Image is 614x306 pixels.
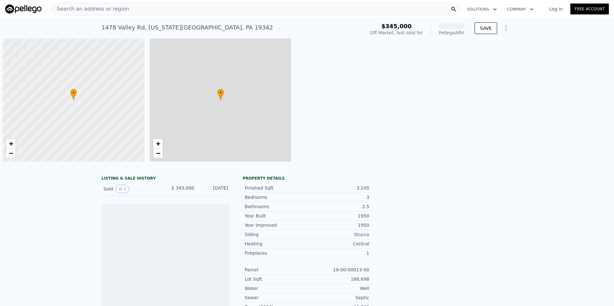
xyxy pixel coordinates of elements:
div: Well [307,285,369,292]
a: Zoom in [6,139,16,149]
div: Parcel [245,267,307,273]
span: Search an address or region [52,5,129,13]
span: − [9,149,13,157]
div: Stucco [307,231,369,238]
button: Solutions [462,4,502,15]
div: 186,698 [307,276,369,282]
button: View historical data [116,185,129,193]
div: Year Built [245,213,307,219]
div: Bathrooms [245,203,307,210]
div: • [70,89,77,100]
div: Off Market, last sold for [370,30,423,36]
div: Lot Sqft [245,276,307,282]
div: Water [245,285,307,292]
div: 19-00-00013-00 [307,267,369,273]
div: Siding [245,231,307,238]
div: • [217,89,224,100]
div: Pellego ARV [439,30,464,36]
a: Log In [541,6,570,12]
div: Year Improved [245,222,307,228]
div: Central [307,241,369,247]
img: Pellego [5,4,41,13]
button: SAVE [475,22,497,34]
a: Zoom in [153,139,163,149]
div: 1 [307,250,369,256]
div: Finished Sqft [245,185,307,191]
div: Heating [245,241,307,247]
div: 1478 Valley Rd , [US_STATE][GEOGRAPHIC_DATA] , PA 19342 [101,23,273,32]
span: • [217,90,224,96]
span: + [9,140,13,148]
a: Free Account [570,4,609,14]
div: Bedrooms [245,194,307,200]
div: LISTING & SALE HISTORY [101,176,230,182]
div: Fireplaces [245,250,307,256]
a: Zoom out [153,149,163,158]
div: [DATE] [199,185,228,193]
span: + [156,140,160,148]
span: • [70,90,77,96]
span: $345,000 [381,23,412,30]
a: Zoom out [6,149,16,158]
div: 1950 [307,222,369,228]
span: $ 345,000 [171,185,194,191]
span: − [156,149,160,157]
div: 2.5 [307,203,369,210]
div: 1950 [307,213,369,219]
div: Septic [307,294,369,301]
div: Sold [103,185,161,193]
div: 3 [307,194,369,200]
button: Show Options [500,22,513,35]
div: Sewer [245,294,307,301]
div: 3,105 [307,185,369,191]
div: Property details [243,176,371,181]
button: Company [502,4,539,15]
